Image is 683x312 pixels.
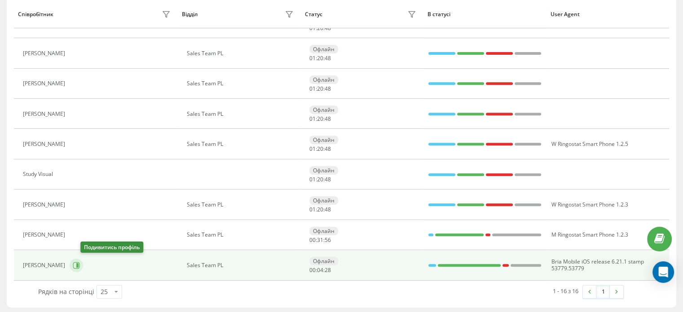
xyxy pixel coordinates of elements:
span: 04 [317,266,323,274]
div: 1 - 16 з 16 [553,286,578,295]
div: : : [309,55,331,62]
span: 28 [325,266,331,274]
div: Sales Team PL [187,232,296,238]
div: [PERSON_NAME] [23,232,67,238]
div: Sales Team PL [187,50,296,57]
span: 01 [309,206,316,213]
span: 48 [325,54,331,62]
span: 48 [325,115,331,123]
span: 00 [309,266,316,274]
span: W Ringostat Smart Phone 1.2.3 [551,201,628,208]
div: [PERSON_NAME] [23,111,67,117]
div: Офлайн [309,227,338,235]
div: Open Intercom Messenger [652,261,674,283]
div: : : [309,207,331,213]
div: Sales Team PL [187,141,296,147]
span: 01 [309,176,316,183]
div: Sales Team PL [187,202,296,208]
div: : : [309,176,331,183]
span: 00 [309,236,316,244]
span: 31 [317,236,323,244]
div: 25 [101,287,108,296]
div: : : [309,146,331,152]
div: Подивитись профіль [80,242,143,253]
div: : : [309,25,331,31]
div: Співробітник [18,11,53,18]
span: 48 [325,206,331,213]
div: Офлайн [309,136,338,144]
span: Рядків на сторінці [38,287,94,296]
span: 56 [325,236,331,244]
span: 01 [309,54,316,62]
span: 48 [325,176,331,183]
span: M Ringostat Smart Phone 1.2.3 [551,231,628,238]
span: Bria Mobile iOS release 6.21.1 stamp 53779.53779 [551,258,643,272]
span: 01 [309,145,316,153]
div: [PERSON_NAME] [23,202,67,208]
div: Офлайн [309,257,338,265]
div: Sales Team PL [187,80,296,87]
div: Sales Team PL [187,262,296,268]
span: 20 [317,115,323,123]
div: : : [309,267,331,273]
span: 01 [309,85,316,92]
div: Статус [305,11,322,18]
span: 20 [317,176,323,183]
div: [PERSON_NAME] [23,262,67,268]
div: User Agent [551,11,665,18]
span: 20 [317,145,323,153]
span: W Ringostat Smart Phone 1.2.5 [551,140,628,148]
a: 1 [596,286,610,298]
div: Study Visual [23,171,55,177]
span: 20 [317,206,323,213]
div: [PERSON_NAME] [23,50,67,57]
span: 48 [325,145,331,153]
div: [PERSON_NAME] [23,80,67,87]
div: Офлайн [309,105,338,114]
span: 01 [309,115,316,123]
div: [PERSON_NAME] [23,141,67,147]
div: : : [309,86,331,92]
div: Офлайн [309,45,338,53]
div: Відділ [182,11,198,18]
span: 20 [317,54,323,62]
div: Офлайн [309,75,338,84]
div: : : [309,116,331,122]
div: Офлайн [309,196,338,205]
span: 20 [317,85,323,92]
span: 48 [325,85,331,92]
div: Sales Team PL [187,111,296,117]
div: Офлайн [309,166,338,175]
div: : : [309,237,331,243]
div: В статусі [427,11,542,18]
